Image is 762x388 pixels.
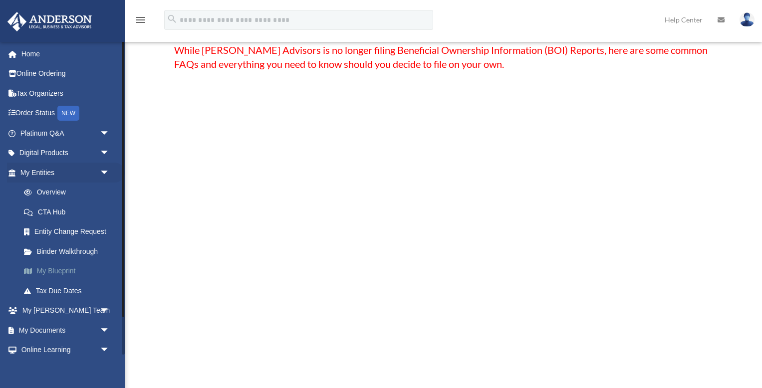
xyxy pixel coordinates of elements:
a: CTA Hub [14,202,120,222]
span: arrow_drop_down [100,301,120,321]
a: Tax Organizers [7,83,125,103]
a: Entity Change Request [14,222,125,242]
a: My Blueprint [14,261,125,281]
a: Online Learningarrow_drop_down [7,340,125,360]
span: arrow_drop_down [100,320,120,341]
a: Home [7,44,125,64]
a: Digital Productsarrow_drop_down [7,143,125,163]
span: arrow_drop_down [100,123,120,144]
a: My [PERSON_NAME] Teamarrow_drop_down [7,301,125,321]
a: Order StatusNEW [7,103,125,124]
a: Tax Due Dates [14,281,125,301]
iframe: Corporate Transparency Act Shocker: Treasury Announces Major Updates! [228,91,659,333]
a: Online Ordering [7,64,125,84]
span: While [PERSON_NAME] Advisors is no longer filing Beneficial Ownership Information (BOI) Reports, ... [174,44,708,70]
div: NEW [57,106,79,121]
i: menu [135,14,147,26]
a: Binder Walkthrough [14,241,125,261]
span: arrow_drop_down [100,340,120,361]
span: arrow_drop_down [100,163,120,183]
a: My Entitiesarrow_drop_down [7,163,125,183]
span: arrow_drop_down [100,143,120,164]
i: search [167,13,178,24]
a: My Documentsarrow_drop_down [7,320,125,340]
img: User Pic [740,12,755,27]
a: menu [135,17,147,26]
a: Overview [14,183,125,202]
img: Anderson Advisors Platinum Portal [4,12,95,31]
a: Platinum Q&Aarrow_drop_down [7,123,125,143]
